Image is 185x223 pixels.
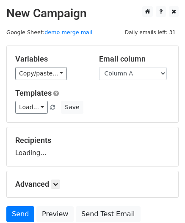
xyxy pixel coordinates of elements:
h5: Recipients [15,136,170,145]
button: Save [61,101,83,114]
a: Copy/paste... [15,67,67,80]
h5: Advanced [15,180,170,189]
h5: Email column [99,54,170,64]
div: Loading... [15,136,170,158]
h2: New Campaign [6,6,179,21]
a: Templates [15,89,52,97]
a: Preview [36,206,74,222]
a: Daily emails left: 31 [122,29,179,35]
h5: Variables [15,54,86,64]
a: Send Test Email [76,206,140,222]
span: Daily emails left: 31 [122,28,179,37]
small: Google Sheet: [6,29,92,35]
a: Load... [15,101,48,114]
a: demo merge mail [44,29,92,35]
a: Send [6,206,34,222]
